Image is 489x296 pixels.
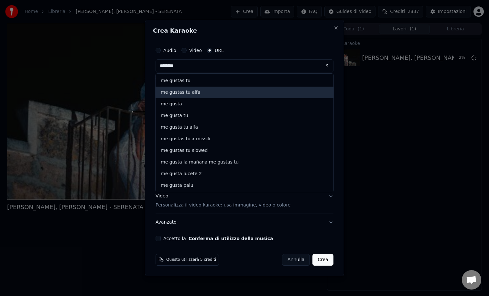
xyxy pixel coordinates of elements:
[156,180,333,191] div: me gusta palu
[156,133,333,145] div: me gustas tu x missili
[156,188,333,214] button: VideoPersonalizza il video karaoke: usa immagine, video o colore
[156,122,333,133] div: me gusta tu alfa
[215,48,224,53] label: URL
[156,156,333,168] div: me gusta la mañana me gustas tu
[282,254,310,266] button: Annulla
[156,191,333,203] div: me gustas tu sped up
[166,257,216,262] span: Questo utilizzerà 5 crediti
[163,48,176,53] label: Audio
[156,202,290,208] p: Personalizza il video karaoke: usa immagine, video o colore
[156,98,333,110] div: me gusta
[313,254,333,266] button: Crea
[156,145,333,156] div: me gustas tu slowed
[156,193,290,208] div: Video
[156,110,333,122] div: me gusta tu
[156,168,333,180] div: me gusta lucete 2
[189,48,202,53] label: Video
[156,214,333,231] button: Avanzato
[163,236,273,241] label: Accetto la
[156,75,333,87] div: me gustas tu
[153,28,336,34] h2: Crea Karaoke
[156,87,333,98] div: me gustas tu alfa
[189,236,273,241] button: Accetto la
